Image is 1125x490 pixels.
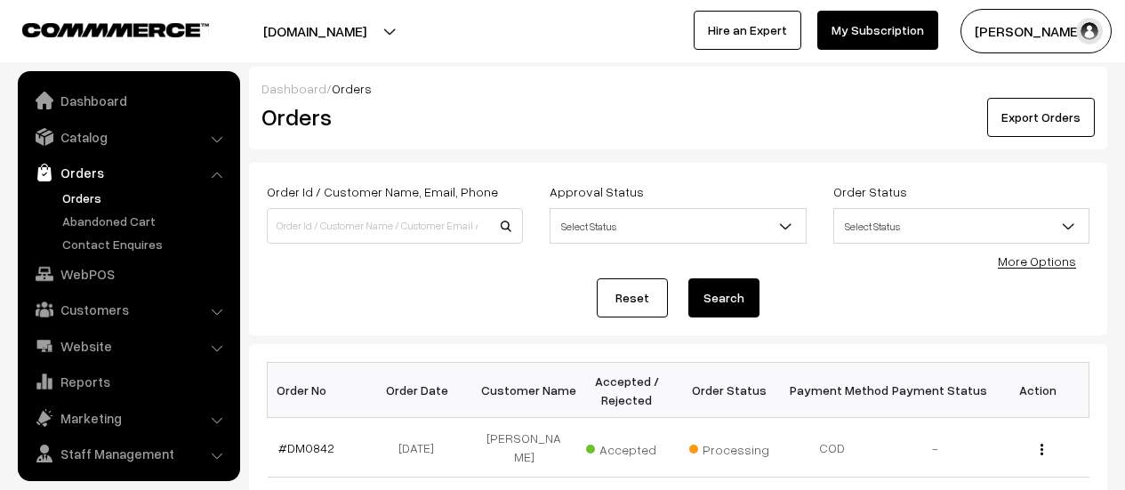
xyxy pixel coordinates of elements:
span: Select Status [550,208,806,244]
a: Staff Management [22,438,234,470]
h2: Orders [261,103,521,131]
a: Reports [22,365,234,398]
span: Processing [689,436,778,459]
a: Reset [597,278,668,317]
th: Customer Name [473,363,576,418]
span: Accepted [586,436,675,459]
a: #DM0842 [278,440,334,455]
a: WebPOS [22,258,234,290]
th: Action [986,363,1089,418]
th: Accepted / Rejected [575,363,679,418]
a: Orders [22,157,234,189]
a: Dashboard [22,84,234,116]
label: Order Id / Customer Name, Email, Phone [267,182,498,201]
div: / [261,79,1095,98]
button: Export Orders [987,98,1095,137]
th: Order No [268,363,371,418]
a: Orders [58,189,234,207]
label: Approval Status [550,182,644,201]
img: user [1076,18,1103,44]
button: Search [688,278,759,317]
a: Marketing [22,402,234,434]
a: More Options [998,253,1076,269]
th: Payment Status [884,363,987,418]
a: My Subscription [817,11,938,50]
a: COMMMERCE [22,18,178,39]
button: [DOMAIN_NAME] [201,9,429,53]
button: [PERSON_NAME] [960,9,1112,53]
td: - [884,418,987,478]
th: Payment Method [781,363,884,418]
a: Website [22,330,234,362]
th: Order Status [679,363,782,418]
img: COMMMERCE [22,23,209,36]
span: Select Status [834,211,1089,242]
img: Menu [1041,444,1043,455]
td: COD [781,418,884,478]
label: Order Status [833,182,907,201]
span: Orders [332,81,372,96]
a: Hire an Expert [694,11,801,50]
td: [DATE] [370,418,473,478]
a: Contact Enquires [58,235,234,253]
a: Catalog [22,121,234,153]
a: Dashboard [261,81,326,96]
a: Customers [22,293,234,325]
span: Select Status [550,211,805,242]
a: Abandoned Cart [58,212,234,230]
input: Order Id / Customer Name / Customer Email / Customer Phone [267,208,523,244]
th: Order Date [370,363,473,418]
span: Select Status [833,208,1089,244]
td: [PERSON_NAME] [473,418,576,478]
